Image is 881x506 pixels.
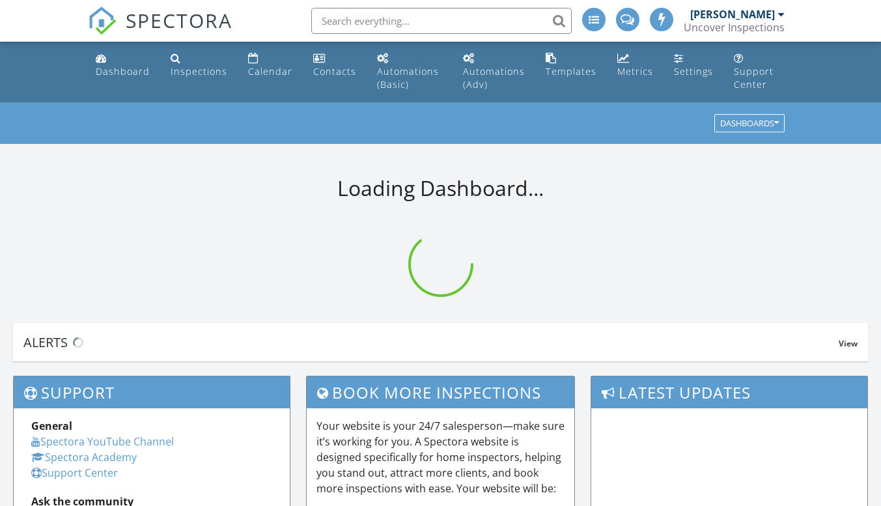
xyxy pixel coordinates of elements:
[669,47,718,84] a: Settings
[88,7,117,35] img: The Best Home Inspection Software - Spectora
[307,376,575,408] h3: Book More Inspections
[591,376,867,408] h3: Latest Updates
[14,376,290,408] h3: Support
[540,47,602,84] a: Templates
[612,47,658,84] a: Metrics
[734,65,774,91] div: Support Center
[617,65,653,77] div: Metrics
[674,65,713,77] div: Settings
[88,18,232,45] a: SPECTORA
[31,419,72,433] strong: General
[458,47,530,97] a: Automations (Advanced)
[248,65,292,77] div: Calendar
[91,47,155,84] a: Dashboard
[377,65,439,91] div: Automations (Basic)
[31,466,118,480] a: Support Center
[729,47,790,97] a: Support Center
[96,65,150,77] div: Dashboard
[839,338,858,349] span: View
[714,115,785,133] button: Dashboards
[546,65,596,77] div: Templates
[165,47,232,84] a: Inspections
[243,47,298,84] a: Calendar
[720,119,779,128] div: Dashboards
[684,21,785,34] div: Uncover Inspections
[23,333,839,351] div: Alerts
[308,47,361,84] a: Contacts
[690,8,775,21] div: [PERSON_NAME]
[126,7,232,34] span: SPECTORA
[31,434,174,449] a: Spectora YouTube Channel
[313,65,356,77] div: Contacts
[171,65,227,77] div: Inspections
[311,8,572,34] input: Search everything...
[316,418,565,496] p: Your website is your 24/7 salesperson—make sure it’s working for you. A Spectora website is desig...
[463,65,525,91] div: Automations (Adv)
[372,47,447,97] a: Automations (Basic)
[31,450,137,464] a: Spectora Academy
